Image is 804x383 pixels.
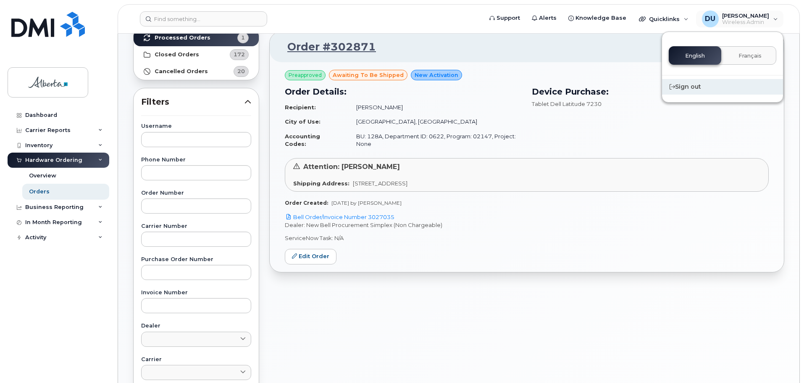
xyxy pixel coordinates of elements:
[353,180,407,187] span: [STREET_ADDRESS]
[483,10,526,26] a: Support
[705,14,715,24] span: DU
[155,68,208,75] strong: Cancelled Orders
[333,71,404,79] span: awaiting to be shipped
[285,221,769,229] p: Dealer: New Bell Procurement Simplex (Non Chargeable)
[141,290,251,296] label: Invoice Number
[155,51,199,58] strong: Closed Orders
[241,34,245,42] span: 1
[285,214,394,220] a: Bell Order/Invoice Number 3027035
[662,79,783,95] div: Sign out
[526,10,562,26] a: Alerts
[285,249,336,264] a: Edit Order
[134,46,259,63] a: Closed Orders172
[303,163,400,171] span: Attention: [PERSON_NAME]
[237,67,245,75] span: 20
[141,224,251,229] label: Carrier Number
[738,53,762,59] span: Français
[141,323,251,329] label: Dealer
[140,11,267,26] input: Find something...
[285,200,328,206] strong: Order Created:
[532,85,769,98] h3: Device Purchase:
[349,100,522,115] td: [PERSON_NAME]
[562,10,632,26] a: Knowledge Base
[234,50,245,58] span: 172
[134,29,259,46] a: Processed Orders1
[722,12,769,19] span: [PERSON_NAME]
[293,180,349,187] strong: Shipping Address:
[141,124,251,129] label: Username
[277,40,376,55] a: Order #302871
[141,157,251,163] label: Phone Number
[285,85,522,98] h3: Order Details:
[141,257,251,262] label: Purchase Order Number
[497,14,520,22] span: Support
[349,129,522,151] td: BU: 128A, Department ID: 0622, Program: 02147, Project: None
[285,133,320,148] strong: Accounting Codes:
[633,11,694,27] div: Quicklinks
[141,190,251,196] label: Order Number
[696,11,784,27] div: Dorothy Unruh
[285,118,321,125] strong: City of Use:
[134,63,259,80] a: Cancelled Orders20
[285,234,769,242] p: ServiceNow Task: N/A
[539,14,557,22] span: Alerts
[141,96,244,108] span: Filters
[285,104,316,111] strong: Recipient:
[289,71,322,79] span: Preapproved
[415,71,458,79] span: New Activation
[331,200,402,206] span: [DATE] by [PERSON_NAME]
[649,16,680,22] span: Quicklinks
[155,34,210,41] strong: Processed Orders
[141,357,251,362] label: Carrier
[349,114,522,129] td: [GEOGRAPHIC_DATA], [GEOGRAPHIC_DATA]
[575,14,626,22] span: Knowledge Base
[722,19,769,26] span: Wireless Admin
[532,100,602,107] span: Tablet Dell Latitude 7230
